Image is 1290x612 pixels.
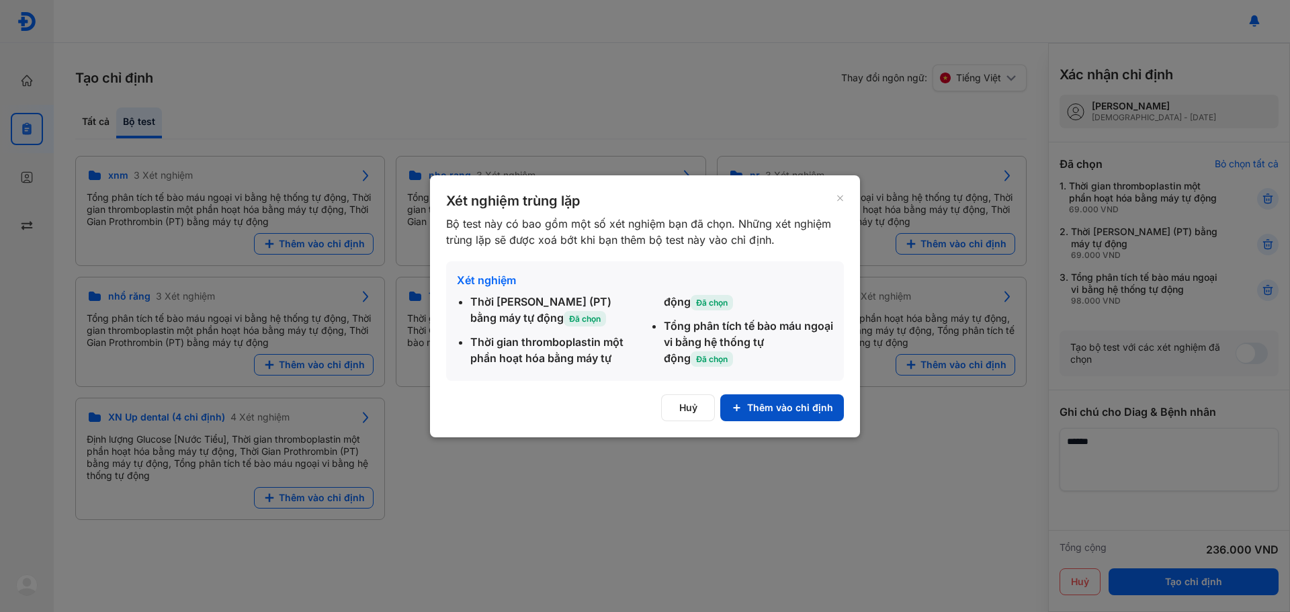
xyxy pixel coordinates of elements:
[664,318,833,366] div: Tổng phân tích tế bào máu ngoại vi bằng hệ thống tự động
[691,351,733,367] span: Đã chọn
[470,294,640,326] div: Thời [PERSON_NAME] (PT) bằng máy tự động
[720,394,844,421] button: Thêm vào chỉ định
[457,272,833,288] div: Xét nghiệm
[446,191,836,210] div: Xét nghiệm trùng lặp
[446,216,836,248] div: Bộ test này có bao gồm một số xét nghiệm bạn đã chọn. Những xét nghiệm trùng lặp sẽ được xoá bớt ...
[661,394,715,421] button: Huỷ
[691,295,733,310] span: Đã chọn
[564,311,606,326] span: Đã chọn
